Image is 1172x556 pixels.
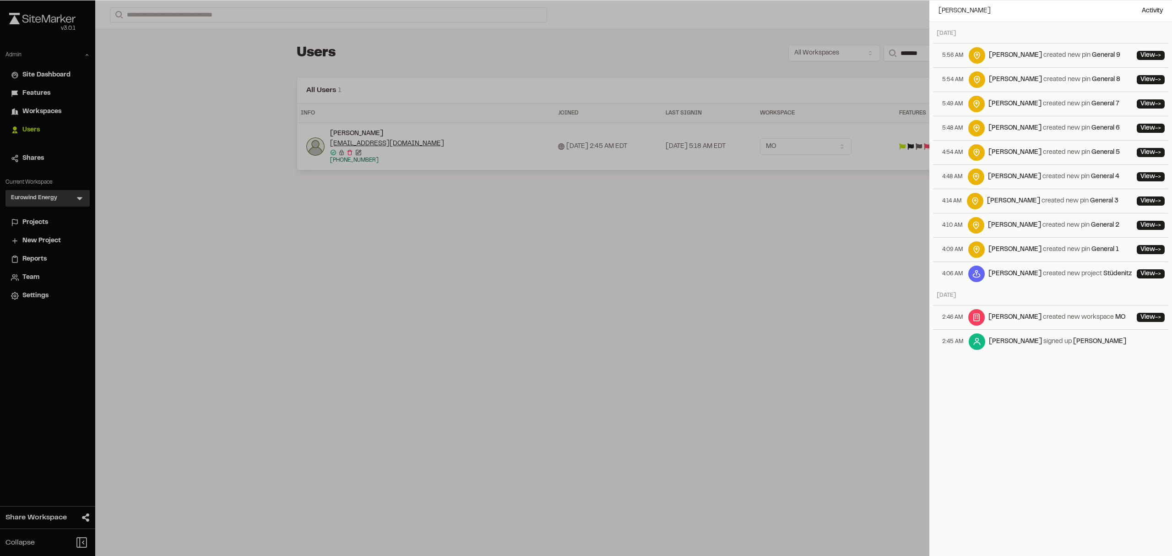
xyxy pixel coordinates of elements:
[937,330,969,354] div: 2:45 AM
[1137,269,1165,278] a: View->
[939,6,991,16] span: [PERSON_NAME]
[1137,313,1165,322] a: View->
[937,189,967,213] div: 4:14 AM
[1090,198,1118,204] a: General 3
[1155,198,1161,204] span: ->
[1137,196,1165,206] a: View->
[937,165,968,189] div: 4:48 AM
[1137,148,1165,157] a: View->
[933,26,1168,41] header: [DATE]
[987,198,1040,204] a: [PERSON_NAME]
[1091,223,1119,228] a: General 2
[933,288,1168,303] header: [DATE]
[937,116,968,140] div: 5:48 AM
[988,247,1042,252] a: [PERSON_NAME]
[1137,221,1165,230] a: View->
[988,147,1120,158] div: created new pin
[989,53,1042,58] a: [PERSON_NAME]
[987,196,1118,206] div: created new pin
[989,75,1120,85] div: created new pin
[988,245,1119,255] div: created new pin
[1155,53,1161,58] span: ->
[937,92,968,116] div: 5:49 AM
[937,141,968,164] div: 4:54 AM
[988,220,1119,230] div: created new pin
[988,271,1042,277] a: [PERSON_NAME]
[1092,77,1120,82] a: General 8
[937,213,968,237] div: 4:10 AM
[1137,99,1165,109] a: View->
[1091,101,1119,107] a: General 7
[1155,174,1161,180] span: ->
[1137,75,1165,84] a: View->
[988,99,1119,109] div: created new pin
[1155,77,1161,82] span: ->
[1155,247,1161,252] span: ->
[988,174,1041,180] a: [PERSON_NAME]
[989,339,1042,344] a: [PERSON_NAME]
[988,125,1042,131] a: [PERSON_NAME]
[1155,101,1161,107] span: ->
[989,50,1120,60] div: created new pin
[988,269,1132,279] div: created new project
[1091,150,1120,155] a: General 5
[1092,53,1120,58] a: General 9
[937,305,968,329] div: 2:46 AM
[988,312,1125,322] div: created new workspace
[1155,223,1161,228] span: ->
[989,77,1042,82] a: [PERSON_NAME]
[1137,172,1165,181] a: View->
[1073,339,1126,344] a: [PERSON_NAME]
[1103,271,1132,277] a: Stüdenitz
[1091,174,1119,180] a: General 4
[937,238,968,262] div: 4:09 AM
[937,262,968,286] div: 4:06 AM
[1115,315,1125,320] a: MO
[988,123,1120,133] div: created new pin
[1155,315,1161,320] span: ->
[1155,150,1161,155] span: ->
[1155,125,1161,131] span: ->
[1091,125,1120,131] a: General 6
[988,315,1042,320] a: [PERSON_NAME]
[1155,271,1161,277] span: ->
[1142,6,1163,16] span: Activity
[988,101,1042,107] a: [PERSON_NAME]
[937,68,969,92] div: 5:54 AM
[1137,124,1165,133] a: View->
[937,44,969,67] div: 5:56 AM
[1137,245,1165,254] a: View->
[1137,51,1165,60] a: View->
[988,172,1119,182] div: created new pin
[988,150,1042,155] a: [PERSON_NAME]
[988,223,1041,228] a: [PERSON_NAME]
[989,337,1126,347] div: signed up
[1091,247,1119,252] a: General 1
